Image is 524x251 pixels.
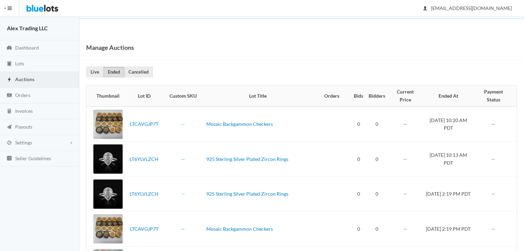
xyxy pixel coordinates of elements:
[15,108,33,114] span: Invoices
[130,191,158,197] a: LT6YLVLZCH
[351,142,366,177] td: 0
[422,211,474,247] td: [DATE] 2:19 PM PDT
[6,45,13,52] ion-icon: speedometer
[86,42,134,53] h1: Manage Auctions
[474,142,517,177] td: --
[6,124,13,131] ion-icon: paper plane
[422,142,474,177] td: [DATE] 10:13 AM PDT
[204,85,312,107] th: Lot Title
[15,61,24,66] span: Lots
[206,191,288,197] a: 925 Sterling Silver Plated Zircon Rings
[474,85,517,107] th: Payment Status
[15,124,32,130] span: Payouts
[163,85,204,107] th: Custom SKU
[312,85,351,107] th: Orders
[422,176,474,211] td: [DATE] 2:19 PM PDT
[15,140,32,145] span: Settings
[422,6,429,12] ion-icon: person
[181,156,185,162] a: --
[366,85,388,107] th: Bidders
[181,226,185,232] a: --
[6,61,13,67] ion-icon: clipboard
[474,211,517,247] td: --
[130,226,158,232] a: LTCAVGJP7T
[351,85,366,107] th: Bids
[15,92,30,98] span: Orders
[388,176,422,211] td: --
[423,5,512,11] span: [EMAIL_ADDRESS][DOMAIN_NAME]
[351,176,366,211] td: 0
[388,107,422,142] td: --
[474,107,517,142] td: --
[124,67,153,77] a: Cancelled
[86,67,104,77] a: Live
[15,76,34,82] span: Auctions
[181,121,185,127] a: --
[103,67,124,77] a: Ended
[206,226,273,232] a: Mosaic Backgammon Checkers
[6,92,13,99] ion-icon: cash
[366,176,388,211] td: 0
[366,142,388,177] td: 0
[86,85,125,107] th: Thumbnail
[388,85,422,107] th: Current Price
[6,140,13,146] ion-icon: cog
[7,25,48,31] strong: Alex Trading LLC
[206,156,288,162] a: 925 Sterling Silver Plated Zircon Rings
[15,45,39,51] span: Dashboard
[366,211,388,247] td: 0
[422,85,474,107] th: Ended At
[181,191,185,197] a: --
[422,107,474,142] td: [DATE] 10:20 AM PDT
[6,108,13,115] ion-icon: calculator
[130,121,158,127] a: LTCAVGJP7T
[351,107,366,142] td: 0
[130,156,158,162] a: LT6YLVLZCH
[6,77,13,83] ion-icon: flash
[388,211,422,247] td: --
[366,107,388,142] td: 0
[351,211,366,247] td: 0
[125,85,163,107] th: Lot ID
[388,142,422,177] td: --
[15,155,51,161] span: Seller Guidelines
[6,155,13,162] ion-icon: list box
[474,176,517,211] td: --
[206,121,273,127] a: Mosaic Backgammon Checkers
